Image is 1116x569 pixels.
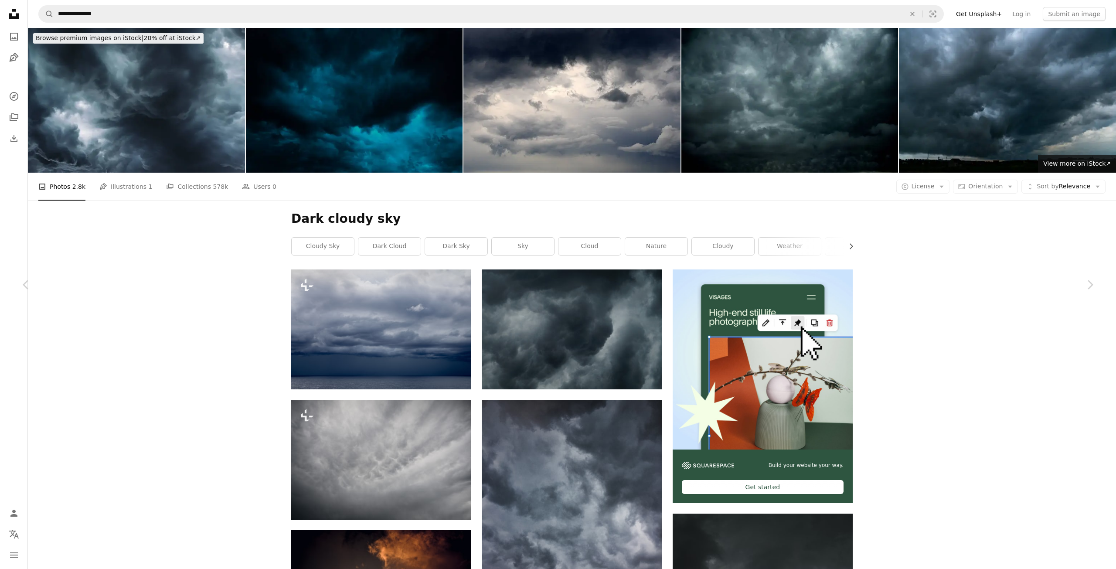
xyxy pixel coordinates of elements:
[5,88,23,105] a: Explore
[5,109,23,126] a: Collections
[291,400,471,520] img: a black and white photo of a cloudy sky
[682,462,734,469] img: file-1606177908946-d1eed1cbe4f5image
[36,34,143,41] span: Browse premium images on iStock |
[5,129,23,147] a: Download History
[99,173,152,201] a: Illustrations 1
[213,182,228,191] span: 578k
[843,238,853,255] button: scroll list to the right
[5,546,23,564] button: Menu
[1021,180,1106,194] button: Sort byRelevance
[272,182,276,191] span: 0
[38,5,944,23] form: Find visuals sitewide
[492,238,554,255] a: sky
[625,238,687,255] a: nature
[682,480,844,494] div: Get started
[5,525,23,543] button: Language
[1037,182,1090,191] span: Relevance
[358,238,421,255] a: dark cloud
[769,462,844,469] span: Build your website your way.
[242,173,276,201] a: Users 0
[673,269,853,503] a: Build your website your way.Get started
[1043,7,1106,21] button: Submit an image
[5,28,23,45] a: Photos
[482,269,662,389] img: cloudy sky
[292,238,354,255] a: cloudy sky
[291,269,471,389] img: a large body of water under a cloudy sky
[896,180,950,194] button: License
[759,238,821,255] a: weather
[953,180,1018,194] button: Orientation
[558,238,621,255] a: cloud
[1043,160,1111,167] span: View more on iStock ↗
[673,269,853,450] img: file-1723602894256-972c108553a7image
[28,28,245,173] img: Threatening dark clouds covering the sky
[246,28,463,173] img: Dramatic blue green sky. Gloomy heavy thunderclouds. Dark teal sky background
[951,7,1007,21] a: Get Unsplash+
[1037,183,1058,190] span: Sort by
[291,456,471,463] a: a black and white photo of a cloudy sky
[922,6,943,22] button: Visual search
[36,34,201,41] span: 20% off at iStock ↗
[291,325,471,333] a: a large body of water under a cloudy sky
[463,28,680,173] img: storm-cloud
[1007,7,1036,21] a: Log in
[149,182,153,191] span: 1
[166,173,228,201] a: Collections 578k
[39,6,54,22] button: Search Unsplash
[825,238,888,255] a: outdoor
[912,183,935,190] span: License
[5,504,23,522] a: Log in / Sign up
[482,325,662,333] a: cloudy sky
[28,28,209,49] a: Browse premium images on iStock|20% off at iStock↗
[899,28,1116,173] img: Dramatic stormy sky with thin horizon line. Thunderstorm over the field.
[903,6,922,22] button: Clear
[482,516,662,524] a: gray and white cloudy sky
[1064,243,1116,327] a: Next
[692,238,754,255] a: cloudy
[1038,155,1116,173] a: View more on iStock↗
[681,28,898,173] img: Stormy clouds for background
[425,238,487,255] a: dark sky
[968,183,1003,190] span: Orientation
[291,211,853,227] h1: Dark cloudy sky
[5,49,23,66] a: Illustrations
